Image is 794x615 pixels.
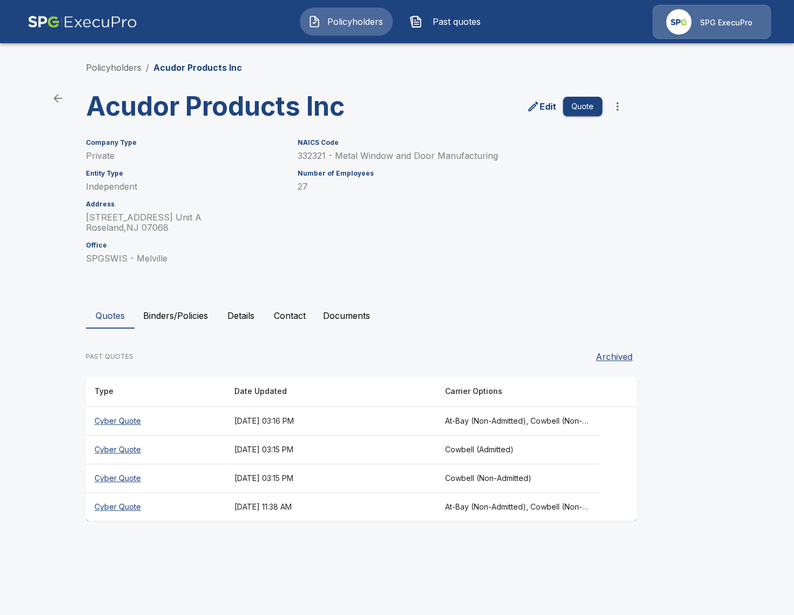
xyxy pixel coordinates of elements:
[226,407,436,436] th: [DATE] 03:16 PM
[436,407,600,436] th: At-Bay (Non-Admitted), Cowbell (Non-Admitted), Cowbell (Admitted), Corvus Cyber (Non-Admitted), T...
[401,8,494,36] button: Past quotes IconPast quotes
[666,9,691,35] img: Agency Icon
[436,436,600,464] th: Cowbell (Admitted)
[700,17,752,28] p: SPG ExecuPro
[86,407,226,436] th: Cyber Quote
[86,91,353,122] h3: Acudor Products Inc
[524,98,559,115] a: edit
[153,61,242,74] p: Acudor Products Inc
[86,303,708,329] div: policyholder tabs
[409,15,422,28] img: Past quotes Icon
[298,182,602,192] p: 27
[86,464,226,493] th: Cyber Quote
[308,15,321,28] img: Policyholders Icon
[652,5,771,39] a: Agency IconSPG ExecuPro
[217,303,265,329] button: Details
[86,182,285,192] p: Independent
[86,62,142,73] a: Policyholders
[298,151,602,161] p: 332321 - Metal Window and Door Manufacturing
[146,61,149,74] li: /
[86,493,226,522] th: Cyber Quote
[86,352,133,362] p: PAST QUOTES
[47,88,69,109] a: back
[86,212,285,233] p: [STREET_ADDRESS] Unit A Roseland , NJ 07068
[86,151,285,161] p: Private
[86,253,285,264] p: SPGSWIS - Melville
[86,170,285,177] h6: Entity Type
[86,436,226,464] th: Cyber Quote
[325,15,385,28] span: Policyholders
[300,8,393,36] button: Policyholders IconPolicyholders
[563,97,602,117] button: Quote
[86,303,134,329] button: Quotes
[86,242,285,249] h6: Office
[86,61,242,74] nav: breadcrumb
[298,139,602,146] h6: NAICS Code
[226,464,436,493] th: [DATE] 03:15 PM
[265,303,314,329] button: Contact
[28,5,137,39] img: AA Logo
[540,100,556,113] p: Edit
[226,376,436,407] th: Date Updated
[436,493,600,522] th: At-Bay (Non-Admitted), Cowbell (Non-Admitted), Cowbell (Admitted), Corvus Cyber (Non-Admitted), T...
[298,170,602,177] h6: Number of Employees
[134,303,217,329] button: Binders/Policies
[86,139,285,146] h6: Company Type
[86,376,226,407] th: Type
[436,464,600,493] th: Cowbell (Non-Admitted)
[427,15,486,28] span: Past quotes
[436,376,600,407] th: Carrier Options
[607,96,628,117] button: more
[314,303,379,329] button: Documents
[86,376,637,521] table: responsive table
[86,200,285,208] h6: Address
[591,346,637,367] button: Archived
[226,436,436,464] th: [DATE] 03:15 PM
[226,493,436,522] th: [DATE] 11:38 AM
